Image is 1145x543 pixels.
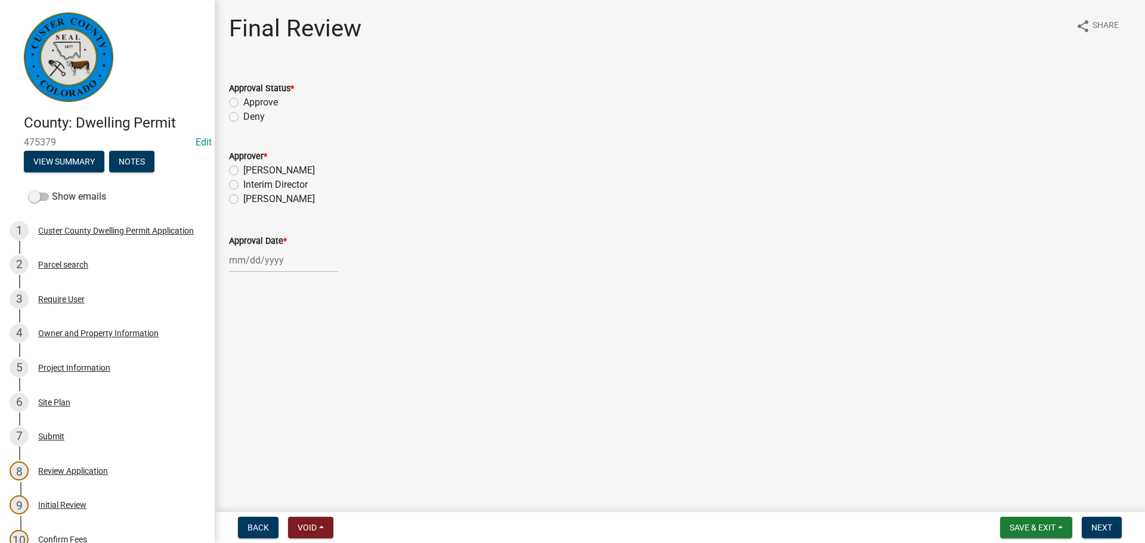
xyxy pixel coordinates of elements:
span: Save & Exit [1010,523,1056,532]
label: Show emails [29,190,106,204]
div: 9 [10,495,29,514]
button: View Summary [24,151,104,172]
label: Approval Date [229,237,287,246]
label: Approver [229,153,267,161]
div: Review Application [38,467,108,475]
span: Void [298,523,317,532]
div: Initial Review [38,501,86,509]
div: Site Plan [38,398,70,407]
h1: Final Review [229,14,361,43]
div: Parcel search [38,260,88,269]
label: Interim Director [243,178,308,192]
div: 1 [10,221,29,240]
i: share [1076,19,1090,33]
div: 7 [10,427,29,446]
label: [PERSON_NAME] [243,192,315,206]
button: Next [1082,517,1122,538]
div: Project Information [38,364,110,372]
button: Void [288,517,333,538]
wm-modal-confirm: Summary [24,157,104,167]
div: 6 [10,393,29,412]
div: Require User [38,295,85,303]
button: Notes [109,151,154,172]
div: 2 [10,255,29,274]
span: Next [1091,523,1112,532]
label: Deny [243,110,265,124]
div: 5 [10,358,29,377]
div: Custer County Dwelling Permit Application [38,226,194,235]
div: 4 [10,324,29,343]
button: Back [238,517,278,538]
div: Submit [38,432,64,440]
img: Custer County, Colorado [24,13,113,102]
div: 3 [10,290,29,309]
span: Share [1093,19,1119,33]
label: Approve [243,95,278,110]
h4: County: Dwelling Permit [24,114,205,132]
div: Owner and Property Information [38,329,159,337]
label: [PERSON_NAME] [243,163,315,178]
input: mm/dd/yyyy [229,248,338,272]
span: 475379 [24,136,191,148]
span: Back [247,523,269,532]
wm-modal-confirm: Edit Application Number [196,136,212,148]
button: shareShare [1066,14,1128,38]
wm-modal-confirm: Notes [109,157,154,167]
div: 8 [10,461,29,480]
label: Approval Status [229,85,294,93]
a: Edit [196,136,212,148]
button: Save & Exit [1000,517,1072,538]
